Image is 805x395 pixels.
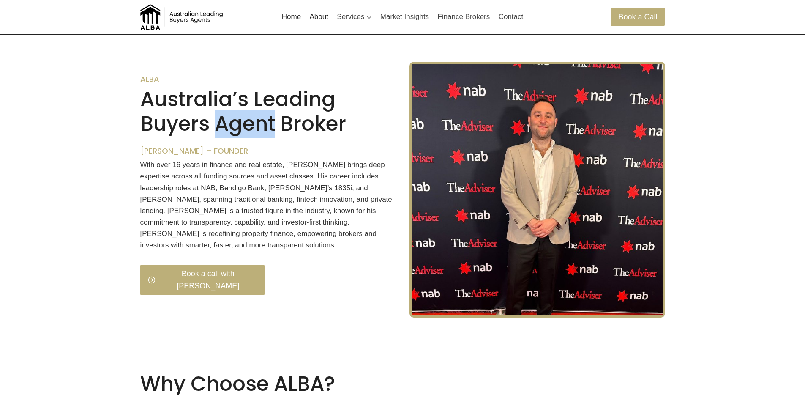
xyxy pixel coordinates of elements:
[140,4,225,30] img: Australian Leading Buyers Agents
[140,265,265,295] a: Book a call with [PERSON_NAME]
[278,7,528,27] nav: Primary Navigation
[140,74,396,84] h6: ALBA
[433,7,494,27] a: Finance Brokers
[611,8,665,26] a: Book a Call
[333,7,376,27] button: Child menu of Services
[305,7,333,27] a: About
[494,7,527,27] a: Contact
[140,87,396,136] h2: Australia’s Leading Buyers Agent Broker
[140,146,396,156] h6: [PERSON_NAME] – Founder
[159,268,257,292] span: Book a call with [PERSON_NAME]
[278,7,306,27] a: Home
[376,7,434,27] a: Market Insights
[140,159,396,251] p: With over 16 years in finance and real estate, [PERSON_NAME] brings deep expertise across all fun...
